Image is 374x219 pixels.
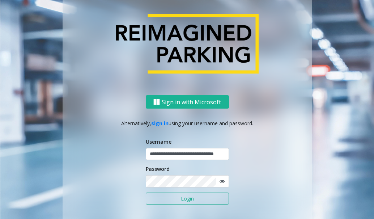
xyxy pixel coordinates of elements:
[151,120,169,127] a: sign in
[146,193,229,205] button: Login
[146,138,171,146] label: Username
[146,165,170,173] label: Password
[146,95,229,109] button: Sign in with Microsoft
[70,119,305,127] p: Alternatively, using your username and password.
